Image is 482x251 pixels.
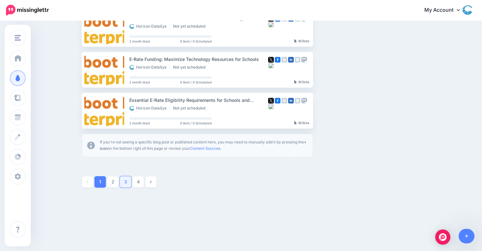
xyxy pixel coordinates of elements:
img: google_business-grey-square.png [295,98,300,103]
div: Clicks [294,80,309,84]
img: info-circle-grey.png [87,142,95,149]
img: bluesky-grey-square.png [268,63,274,68]
p: If you're not seeing a specific blog post or published content here, you may need to manually add... [100,139,308,152]
img: mastodon-grey-square.png [301,98,307,103]
a: My Account [418,3,472,18]
img: twitter-square.png [268,98,274,103]
b: 0 [299,80,301,84]
b: + icon [100,140,306,151]
img: Missinglettr [6,5,49,16]
li: Not yet scheduled [173,106,209,111]
a: 4 [132,176,144,188]
div: Open Intercom Messenger [435,229,450,245]
img: pointer-grey-darker.png [294,39,297,43]
img: instagram-grey-square.png [281,57,287,63]
div: Clicks [294,121,309,125]
div: E-Rate Funding: Maximize Technology Resources for Schools [129,56,268,63]
img: facebook-square.png [275,98,280,103]
a: Content Sources [190,146,220,151]
strong: 1 [99,180,101,184]
img: pointer-grey-darker.png [294,80,297,84]
img: instagram-grey-square.png [281,98,287,103]
img: menu.png [15,35,21,41]
img: linkedin-square.png [288,57,294,63]
li: Not yet scheduled [173,24,209,29]
div: Essential E-Rate Eligibility Requirements for Schools and Libraries [129,96,268,104]
div: Clicks [294,39,309,43]
span: 0 Sent / 0 Scheduled [180,40,212,43]
img: linkedin-square.png [288,98,294,103]
img: twitter-square.png [268,57,274,63]
span: 2 month blast [129,81,150,84]
li: Horizon DataSys [129,106,170,111]
span: 0 Sent / 0 Scheduled [180,122,212,125]
a: 2 [107,176,119,188]
a: 3 [120,176,131,188]
b: 0 [299,39,301,43]
li: Horizon DataSys [129,65,170,70]
img: google_business-grey-square.png [295,57,300,63]
img: facebook-square.png [275,57,280,63]
span: 2 month blast [129,122,150,125]
li: Not yet scheduled [173,65,209,70]
b: 0 [299,121,301,125]
span: 2 month blast [129,40,150,43]
img: bluesky-grey-square.png [268,103,274,109]
span: 0 Sent / 0 Scheduled [180,81,212,84]
img: bluesky-grey-square.png [268,22,274,27]
li: Horizon DataSys [129,24,170,29]
img: pointer-grey-darker.png [294,121,297,125]
img: mastodon-grey-square.png [301,57,307,63]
